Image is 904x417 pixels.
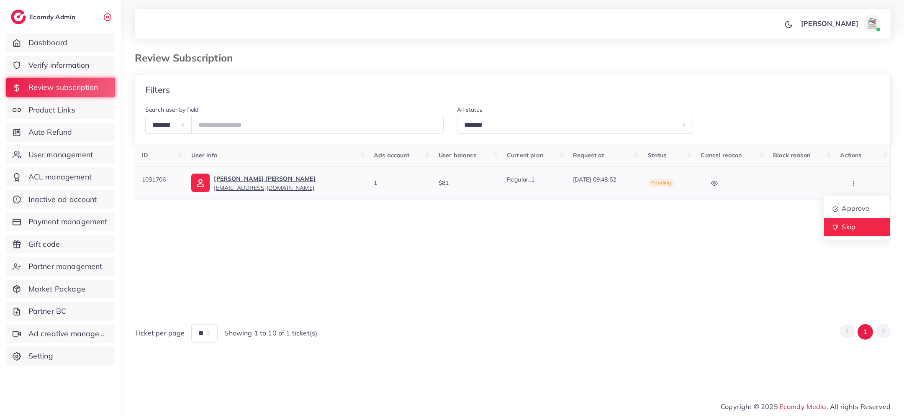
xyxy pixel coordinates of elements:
[6,100,115,120] a: Product Links
[28,239,60,250] span: Gift code
[142,174,178,184] p: 1031706
[827,402,891,412] span: , All rights Reserved
[648,151,666,159] span: Status
[6,123,115,142] a: Auto Refund
[6,78,115,97] a: Review subscription
[6,33,115,52] a: Dashboard
[11,10,26,24] img: logo
[840,324,891,340] ul: Pagination
[801,18,858,28] p: [PERSON_NAME]
[191,151,217,159] span: User info
[6,167,115,187] a: ACL management
[6,279,115,299] a: Market Package
[28,194,97,205] span: Inactive ad account
[214,184,314,192] span: [EMAIL_ADDRESS][DOMAIN_NAME]
[28,105,75,115] span: Product Links
[374,179,425,187] div: 1
[6,346,115,366] a: Setting
[780,402,827,411] a: Ecomdy Media
[842,204,870,212] span: Approve
[191,174,210,192] img: ic-user-info.36bf1079.svg
[374,151,409,159] span: Ads account
[457,105,483,114] label: All status
[28,60,90,71] span: Verify information
[648,179,674,188] span: Pending
[6,324,115,343] a: Ad creative management
[142,151,148,159] span: ID
[573,151,604,159] span: Request at
[6,145,115,164] a: User management
[214,174,315,192] a: [PERSON_NAME] [PERSON_NAME][EMAIL_ADDRESS][DOMAIN_NAME]
[28,216,108,227] span: Payment management
[214,174,315,184] p: [PERSON_NAME] [PERSON_NAME]
[28,149,93,160] span: User management
[6,257,115,276] a: Partner management
[135,52,239,64] h3: Review Subscription
[28,350,53,361] span: Setting
[28,127,72,138] span: Auto Refund
[28,82,98,93] span: Review subscription
[28,284,85,294] span: Market Package
[439,151,477,159] span: User balance
[840,151,861,159] span: Actions
[858,324,873,340] button: Go to page 1
[224,328,317,338] span: Showing 1 to 10 of 1 ticket(s)
[145,84,170,95] h4: Filters
[6,190,115,209] a: Inactive ad account
[864,15,881,32] img: avatar
[507,151,543,159] span: Current plan
[28,328,109,339] span: Ad creative management
[721,402,891,412] span: Copyright © 2025
[507,174,560,184] p: Regular_1
[6,212,115,231] a: Payment management
[573,174,635,184] p: [DATE] 09:48:52
[28,171,92,182] span: ACL management
[28,261,103,272] span: Partner management
[6,56,115,75] a: Verify information
[135,328,185,338] span: Ticket per page
[701,151,742,159] span: Cancel reason
[796,15,884,32] a: [PERSON_NAME]avatar
[28,37,67,48] span: Dashboard
[28,306,67,317] span: Partner BC
[29,13,77,21] h2: Ecomdy Admin
[842,223,856,231] span: Skip
[6,302,115,321] a: Partner BC
[11,10,77,24] a: logoEcomdy Admin
[145,105,198,114] label: Search user by field
[439,179,493,187] div: $81
[6,235,115,254] a: Gift code
[773,151,810,159] span: Block reason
